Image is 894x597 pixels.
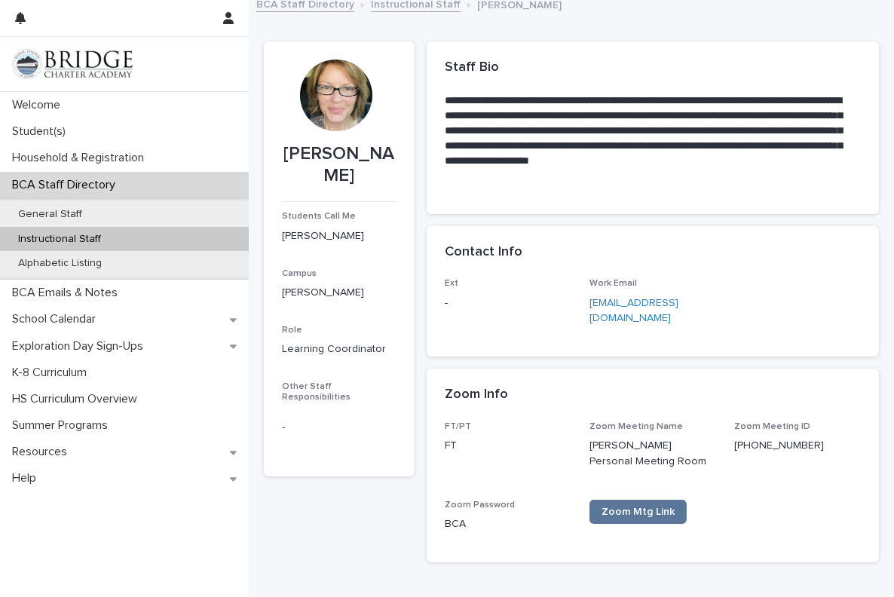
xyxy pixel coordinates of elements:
a: [EMAIL_ADDRESS][DOMAIN_NAME] [589,298,678,324]
p: [PERSON_NAME] Personal Meeting Room [589,438,716,470]
span: Zoom Meeting Name [589,422,683,431]
span: Students Call Me [282,212,356,221]
p: Student(s) [6,124,78,139]
span: Other Staff Responsibilities [282,382,351,402]
span: Zoom Mtg Link [602,507,675,517]
span: Role [282,326,302,335]
p: Help [6,471,48,485]
span: Zoom Password [445,501,515,510]
p: BCA Emails & Notes [6,286,130,300]
p: [PHONE_NUMBER] [734,438,861,454]
img: V1C1m3IdTEidaUdm9Hs0 [12,49,133,79]
h2: Zoom Info [445,387,508,403]
span: FT/PT [445,422,471,431]
p: Resources [6,445,79,459]
p: Household & Registration [6,151,156,165]
span: Campus [282,269,317,278]
p: Welcome [6,98,72,112]
p: Learning Coordinator [282,341,396,357]
h2: Contact Info [445,244,522,261]
span: Zoom Meeting ID [734,422,810,431]
p: Exploration Day Sign-Ups [6,339,155,354]
p: [PERSON_NAME] [282,143,396,187]
p: School Calendar [6,312,108,326]
p: K-8 Curriculum [6,366,99,380]
p: BCA [445,516,571,532]
p: BCA Staff Directory [6,178,127,192]
span: Work Email [589,279,637,288]
span: Ext [445,279,458,288]
h2: Staff Bio [445,60,499,76]
p: FT [445,438,571,454]
p: [PERSON_NAME] [282,228,396,244]
p: General Staff [6,208,94,221]
p: Summer Programs [6,418,120,433]
p: [PERSON_NAME] [282,285,396,301]
a: Zoom Mtg Link [589,500,687,524]
p: Alphabetic Listing [6,257,114,270]
p: Instructional Staff [6,233,113,246]
p: - [445,295,571,311]
p: HS Curriculum Overview [6,392,149,406]
p: - [282,420,396,436]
